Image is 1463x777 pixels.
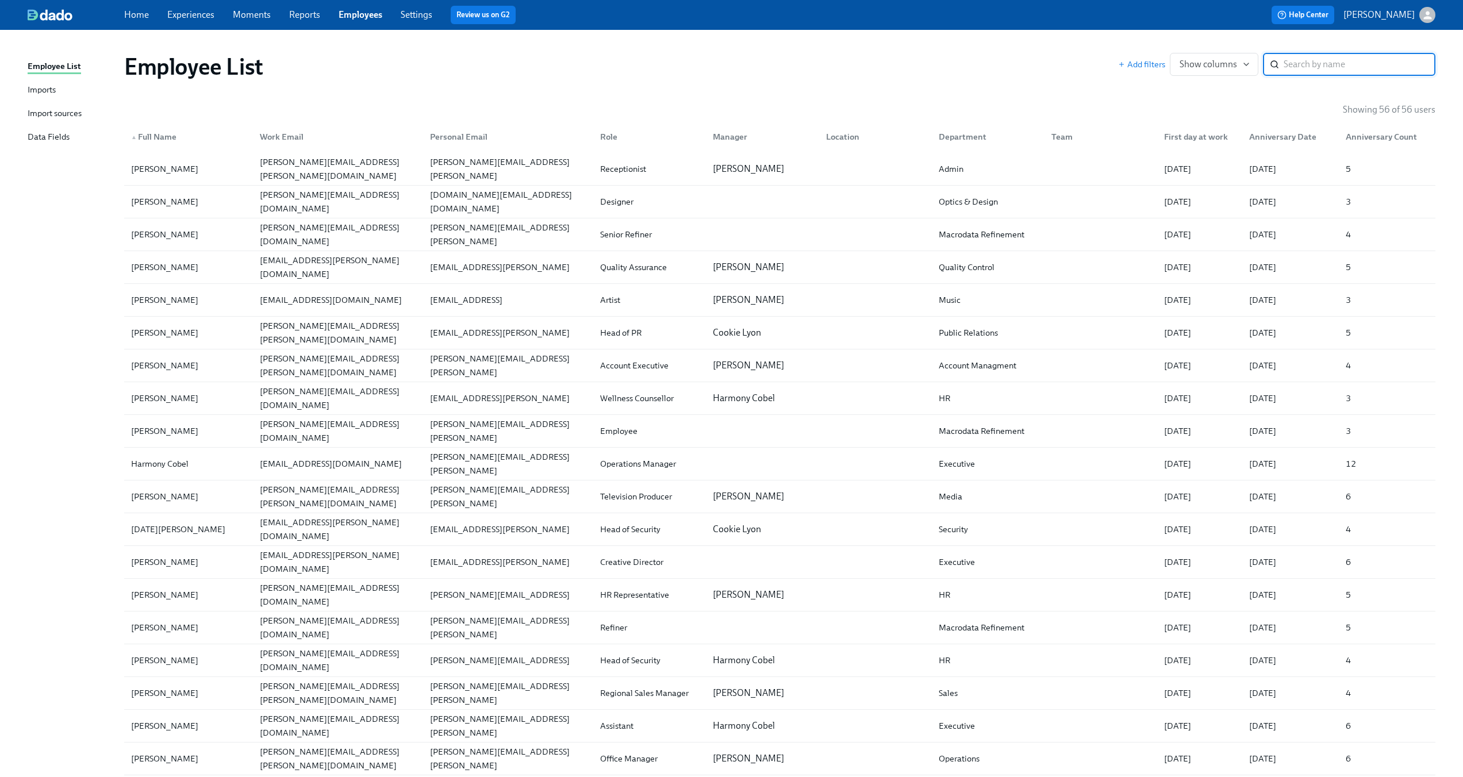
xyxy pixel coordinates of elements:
p: Harmony Cobel [713,720,812,732]
a: [PERSON_NAME][PERSON_NAME][EMAIL_ADDRESS][PERSON_NAME][DOMAIN_NAME][PERSON_NAME][EMAIL_ADDRESS][P... [124,349,1435,382]
div: 6 [1341,752,1433,766]
div: HR [934,653,1042,667]
div: Role [596,130,704,144]
a: [PERSON_NAME][PERSON_NAME][EMAIL_ADDRESS][DOMAIN_NAME][PERSON_NAME][EMAIL_ADDRESS][PERSON_NAME]As... [124,710,1435,743]
div: [DATE] [1159,326,1240,340]
div: [PERSON_NAME][PERSON_NAME][EMAIL_ADDRESS][DOMAIN_NAME][PERSON_NAME][EMAIL_ADDRESS]HR Representati... [124,579,1435,611]
div: [DATE] [1159,653,1240,667]
div: 5 [1341,621,1433,634]
div: Anniversary Date [1240,125,1337,148]
div: [DATE] [1245,653,1337,667]
span: Help Center [1277,9,1328,21]
input: Search by name [1284,53,1435,76]
div: [PERSON_NAME][EMAIL_ADDRESS][PERSON_NAME][DOMAIN_NAME] [255,155,421,183]
p: Cookie Lyon [713,523,812,536]
div: Macrodata Refinement [934,424,1042,438]
div: [DATE] [1245,719,1337,733]
div: [PERSON_NAME] [126,719,251,733]
a: [PERSON_NAME][PERSON_NAME][EMAIL_ADDRESS][PERSON_NAME][DOMAIN_NAME][PERSON_NAME][EMAIL_ADDRESS][P... [124,677,1435,710]
a: [PERSON_NAME][PERSON_NAME][EMAIL_ADDRESS][PERSON_NAME][DOMAIN_NAME][EMAIL_ADDRESS][PERSON_NAME]He... [124,317,1435,349]
div: [PERSON_NAME] [126,162,251,176]
div: [PERSON_NAME] [126,391,251,405]
h1: Employee List [124,53,263,80]
p: Harmony Cobel [713,654,812,667]
div: [DATE] [1245,588,1337,602]
div: [DATE] [1159,424,1240,438]
button: Show columns [1170,53,1258,76]
div: [PERSON_NAME][EMAIL_ADDRESS][PERSON_NAME][DOMAIN_NAME] [255,319,421,347]
div: [PERSON_NAME][EMAIL_ADDRESS][DOMAIN_NAME] [255,712,421,740]
div: [EMAIL_ADDRESS][PERSON_NAME] [425,555,591,569]
div: Head of PR [596,326,704,340]
div: Location [821,130,930,144]
div: [DATE] [1159,260,1240,274]
div: [PERSON_NAME][EMAIL_ADDRESS][PERSON_NAME][DOMAIN_NAME][EMAIL_ADDRESS][PERSON_NAME]Creative Direct... [124,546,1435,578]
div: [PERSON_NAME][EMAIL_ADDRESS][DOMAIN_NAME] [255,384,421,412]
div: Role [591,125,704,148]
div: [PERSON_NAME][EMAIL_ADDRESS][DOMAIN_NAME] [255,581,421,609]
div: Regional Sales Manager [596,686,704,700]
p: [PERSON_NAME] [1343,9,1415,21]
div: [DATE] [1245,359,1337,372]
button: [PERSON_NAME] [1343,7,1435,23]
div: Harmony Cobel[EMAIL_ADDRESS][DOMAIN_NAME][PERSON_NAME][EMAIL_ADDRESS][PERSON_NAME]Operations Mana... [124,448,1435,480]
div: Manager [704,125,816,148]
button: Help Center [1272,6,1334,24]
div: [PERSON_NAME][EMAIL_ADDRESS][DOMAIN_NAME] [255,188,421,216]
div: Refiner [596,621,704,634]
a: [PERSON_NAME][EMAIL_ADDRESS][PERSON_NAME][DOMAIN_NAME][EMAIL_ADDRESS][PERSON_NAME]Quality Assuran... [124,251,1435,284]
div: [PERSON_NAME][EMAIL_ADDRESS][PERSON_NAME] [425,155,591,183]
div: [DATE] [1245,162,1337,176]
div: Public Relations [934,326,1042,340]
div: [PERSON_NAME] [126,555,251,569]
div: Anniversary Date [1245,130,1337,144]
div: [PERSON_NAME][EMAIL_ADDRESS] [425,588,591,602]
div: Account Managment [934,359,1042,372]
div: Head of Security [596,653,704,667]
div: [EMAIL_ADDRESS][PERSON_NAME] [425,260,591,274]
div: First day at work [1159,130,1240,144]
a: [PERSON_NAME][PERSON_NAME][EMAIL_ADDRESS][PERSON_NAME][DOMAIN_NAME][PERSON_NAME][EMAIL_ADDRESS][P... [124,743,1435,775]
div: 5 [1341,326,1433,340]
a: [PERSON_NAME][PERSON_NAME][EMAIL_ADDRESS][DOMAIN_NAME][PERSON_NAME][EMAIL_ADDRESS][PERSON_NAME]Re... [124,611,1435,644]
a: [PERSON_NAME][PERSON_NAME][EMAIL_ADDRESS][PERSON_NAME][DOMAIN_NAME][PERSON_NAME][EMAIL_ADDRESS][P... [124,153,1435,186]
div: 4 [1341,228,1433,241]
div: 5 [1341,588,1433,602]
div: Sales [934,686,1042,700]
img: dado [28,9,72,21]
div: Television Producer [596,490,704,503]
div: Receptionist [596,162,704,176]
div: [EMAIL_ADDRESS][DOMAIN_NAME] [255,293,421,307]
div: [DATE] [1245,490,1337,503]
div: [DATE] [1245,260,1337,274]
div: [DATE] [1159,293,1240,307]
div: [PERSON_NAME][PERSON_NAME][EMAIL_ADDRESS][DOMAIN_NAME][PERSON_NAME][EMAIL_ADDRESS]Head of Securit... [124,644,1435,676]
div: Music [934,293,1042,307]
div: [DATE] [1159,490,1240,503]
p: [PERSON_NAME] [713,752,812,765]
div: 5 [1341,162,1433,176]
div: [PERSON_NAME] [126,588,251,602]
div: Quality Assurance [596,260,704,274]
div: [PERSON_NAME][PERSON_NAME][EMAIL_ADDRESS][DOMAIN_NAME][PERSON_NAME][EMAIL_ADDRESS][PERSON_NAME]Em... [124,415,1435,447]
a: dado [28,9,124,21]
div: [DATE] [1159,752,1240,766]
div: ▲Full Name [126,125,251,148]
div: Operations Manager [596,457,704,471]
div: [PERSON_NAME] [126,653,251,667]
div: [PERSON_NAME][PERSON_NAME][EMAIL_ADDRESS][DOMAIN_NAME][PERSON_NAME][EMAIL_ADDRESS][PERSON_NAME]As... [124,710,1435,742]
div: [PERSON_NAME][EMAIL_ADDRESS][PERSON_NAME] [425,712,591,740]
div: [PERSON_NAME][EMAIL_ADDRESS] [425,653,591,667]
div: Senior Refiner [596,228,704,241]
div: [DATE] [1159,162,1240,176]
div: Account Executive [596,359,704,372]
div: [EMAIL_ADDRESS][DOMAIN_NAME] [255,457,421,471]
div: [PERSON_NAME] [126,228,251,241]
div: [PERSON_NAME] [126,359,251,372]
div: [PERSON_NAME] [126,752,251,766]
div: 6 [1341,719,1433,733]
div: Macrodata Refinement [934,621,1042,634]
div: 4 [1341,686,1433,700]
